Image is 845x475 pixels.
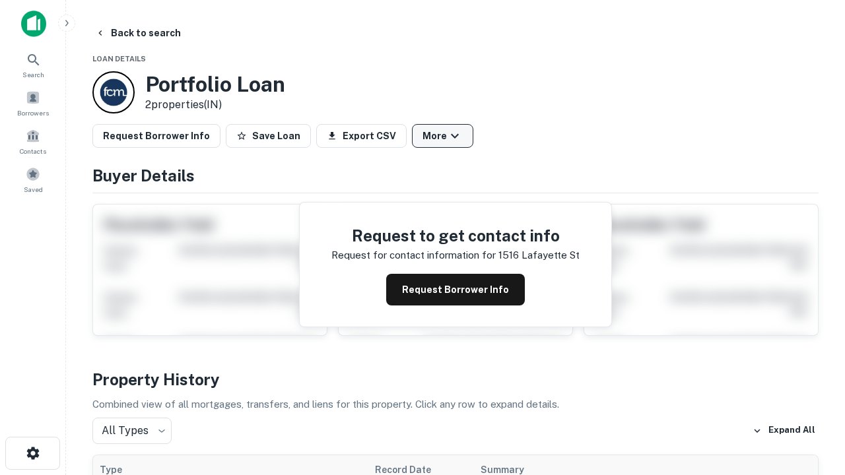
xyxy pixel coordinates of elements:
h4: Buyer Details [92,164,819,187]
button: Save Loan [226,124,311,148]
span: Borrowers [17,108,49,118]
h4: Request to get contact info [331,224,580,247]
iframe: Chat Widget [779,327,845,391]
a: Saved [4,162,62,197]
a: Contacts [4,123,62,159]
span: Search [22,69,44,80]
p: 1516 lafayette st [498,247,580,263]
span: Contacts [20,146,46,156]
a: Borrowers [4,85,62,121]
p: Request for contact information for [331,247,496,263]
button: More [412,124,473,148]
span: Loan Details [92,55,146,63]
div: All Types [92,418,172,444]
button: Expand All [749,421,819,441]
button: Request Borrower Info [386,274,525,305]
a: Search [4,47,62,82]
h4: Property History [92,367,819,391]
h3: Portfolio Loan [145,72,285,97]
button: Back to search [90,21,186,45]
img: capitalize-icon.png [21,11,46,37]
p: Combined view of all mortgages, transfers, and liens for this property. Click any row to expand d... [92,396,819,412]
button: Request Borrower Info [92,124,220,148]
button: Export CSV [316,124,407,148]
span: Saved [24,184,43,195]
p: 2 properties (IN) [145,97,285,113]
